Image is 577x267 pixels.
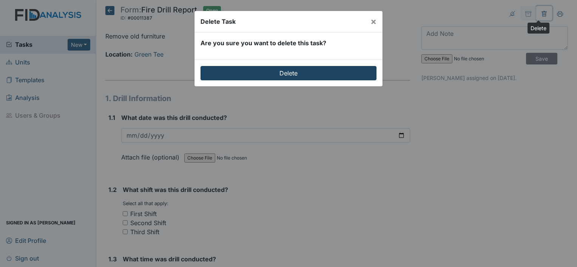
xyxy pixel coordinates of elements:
button: Close [364,11,383,32]
strong: Are you sure you want to delete this task? [201,39,326,47]
div: Delete [528,23,549,34]
input: Delete [201,66,376,80]
span: × [370,16,376,27]
div: Delete Task [201,17,236,26]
